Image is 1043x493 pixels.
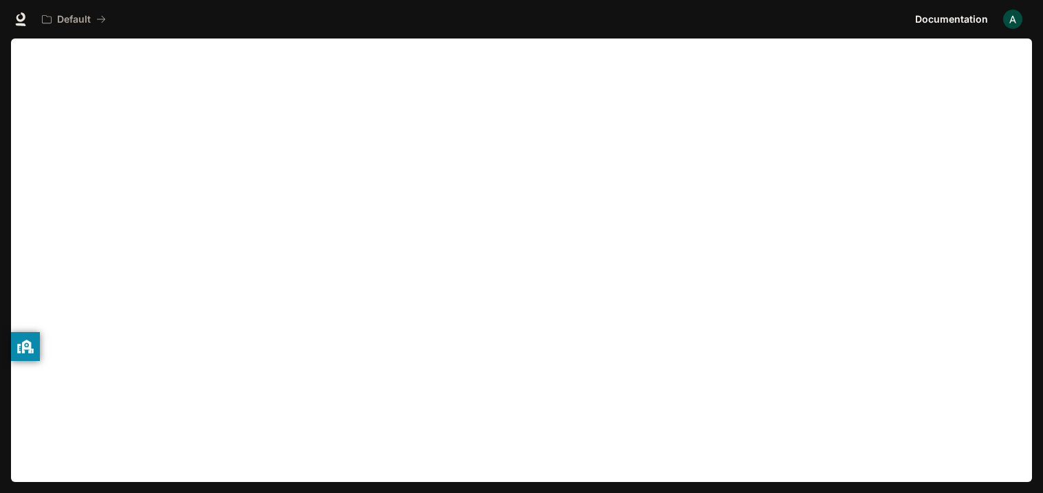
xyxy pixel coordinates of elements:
[910,6,993,33] a: Documentation
[57,14,91,25] p: Default
[999,6,1026,33] button: User avatar
[11,332,40,361] button: privacy banner
[11,39,1032,493] iframe: Documentation
[36,6,112,33] button: All workspaces
[1003,10,1022,29] img: User avatar
[915,11,988,28] span: Documentation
